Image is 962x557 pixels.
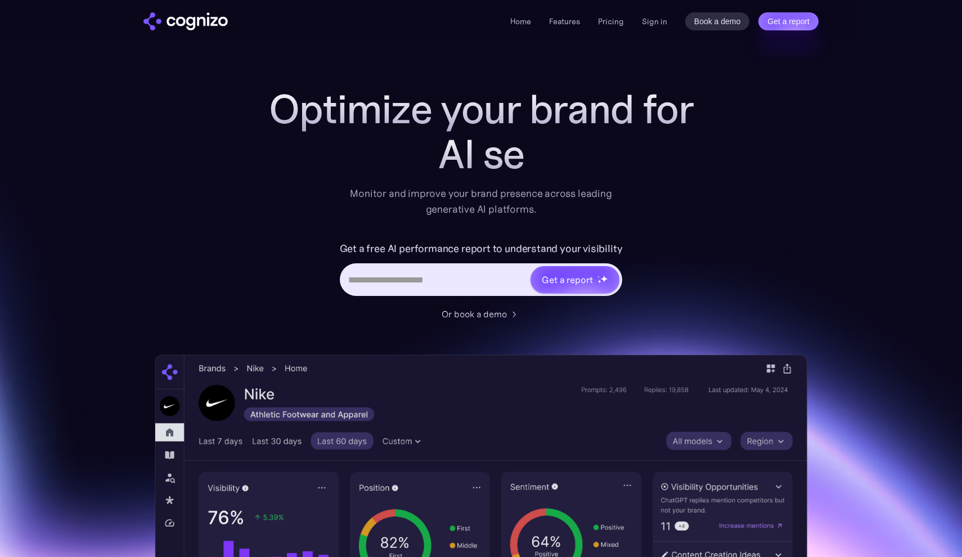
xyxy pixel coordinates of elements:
a: Get a reportstarstarstar [529,265,621,294]
div: AI se [256,132,706,177]
label: Get a free AI performance report to understand your visibility [340,240,623,258]
img: star [597,276,599,277]
div: Monitor and improve your brand presence across leading generative AI platforms. [343,186,619,217]
a: Get a report [758,12,819,30]
div: Get a report [542,273,592,286]
a: Book a demo [685,12,750,30]
a: Pricing [598,16,624,26]
a: Or book a demo [442,307,520,321]
img: cognizo logo [143,12,228,30]
h1: Optimize your brand for [256,87,706,132]
a: Home [510,16,531,26]
a: home [143,12,228,30]
div: Or book a demo [442,307,507,321]
a: Sign in [642,15,667,28]
img: star [600,275,608,282]
a: Features [549,16,580,26]
form: Hero URL Input Form [340,240,623,302]
img: star [597,280,601,284]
